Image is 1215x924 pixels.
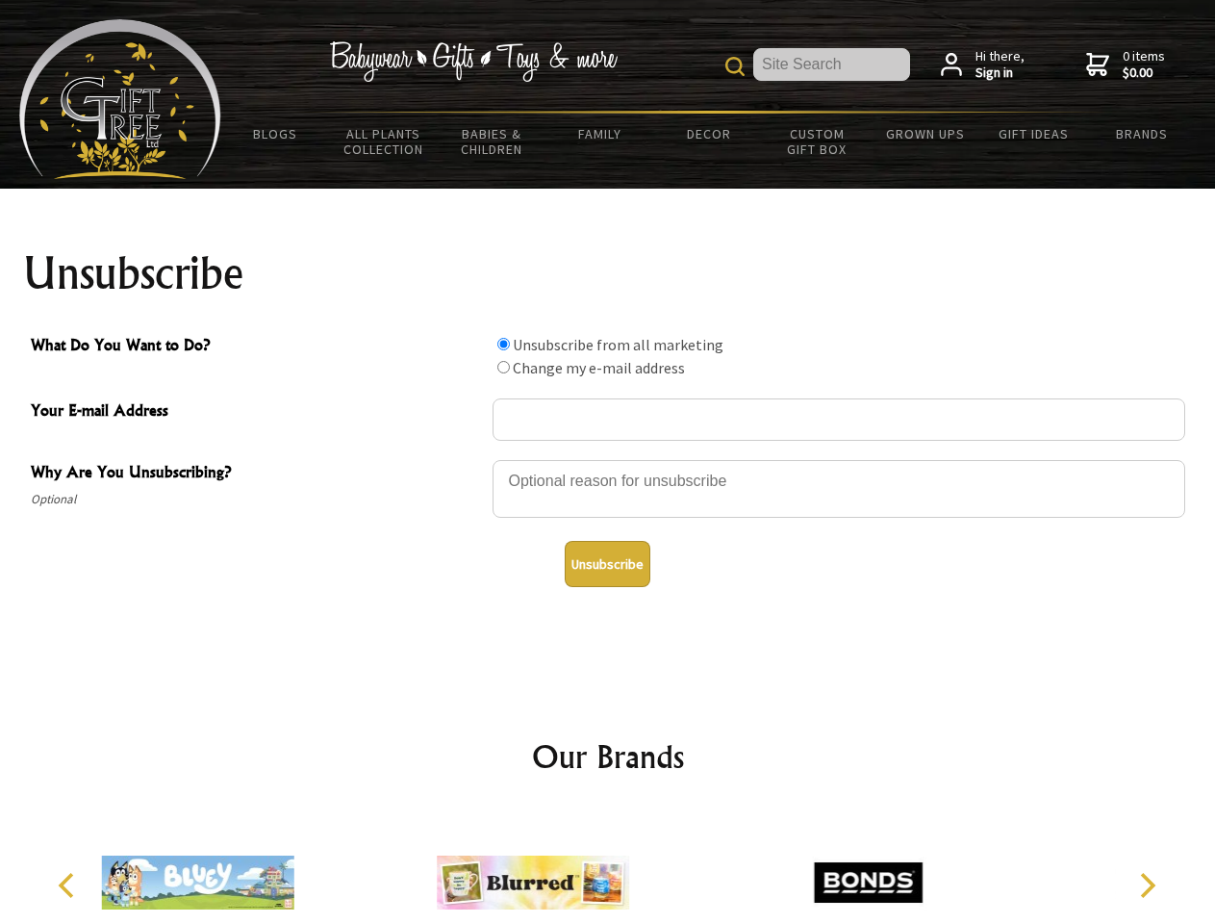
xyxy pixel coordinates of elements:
a: Babies & Children [438,114,546,169]
textarea: Why Are You Unsubscribing? [493,460,1185,518]
input: What Do You Want to Do? [497,338,510,350]
strong: Sign in [975,64,1025,82]
a: Family [546,114,655,154]
span: Hi there, [975,48,1025,82]
span: What Do You Want to Do? [31,333,483,361]
a: Brands [1088,114,1197,154]
span: Your E-mail Address [31,398,483,426]
h2: Our Brands [38,733,1177,780]
a: BLOGS [221,114,330,154]
strong: $0.00 [1123,64,1165,82]
a: Gift Ideas [979,114,1088,154]
input: What Do You Want to Do? [497,361,510,373]
button: Unsubscribe [565,541,650,587]
input: Your E-mail Address [493,398,1185,441]
a: 0 items$0.00 [1086,48,1165,82]
input: Site Search [753,48,910,81]
span: 0 items [1123,47,1165,82]
span: Why Are You Unsubscribing? [31,460,483,488]
label: Unsubscribe from all marketing [513,335,723,354]
a: Decor [654,114,763,154]
label: Change my e-mail address [513,358,685,377]
a: Custom Gift Box [763,114,872,169]
h1: Unsubscribe [23,250,1193,296]
a: All Plants Collection [330,114,439,169]
a: Grown Ups [871,114,979,154]
button: Next [1126,864,1168,907]
a: Hi there,Sign in [941,48,1025,82]
button: Previous [48,864,90,907]
span: Optional [31,488,483,511]
img: Babyware - Gifts - Toys and more... [19,19,221,179]
img: product search [725,57,745,76]
img: Babywear - Gifts - Toys & more [329,41,618,82]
